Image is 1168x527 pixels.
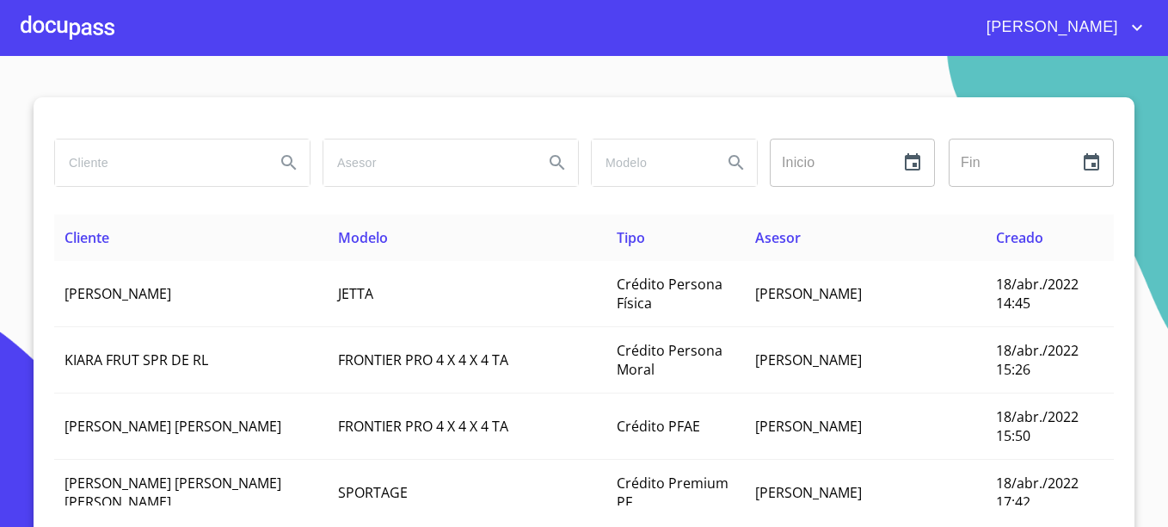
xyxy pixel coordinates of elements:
[617,228,645,247] span: Tipo
[268,142,310,183] button: Search
[65,228,109,247] span: Cliente
[996,275,1079,313] span: 18/abr./2022 14:45
[617,474,728,512] span: Crédito Premium PF
[996,474,1079,512] span: 18/abr./2022 17:42
[65,474,281,512] span: [PERSON_NAME] [PERSON_NAME] [PERSON_NAME]
[617,341,722,379] span: Crédito Persona Moral
[338,417,508,436] span: FRONTIER PRO 4 X 4 X 4 TA
[65,350,208,369] span: KIARA FRUT SPR DE RL
[996,341,1079,379] span: 18/abr./2022 15:26
[537,142,578,183] button: Search
[755,350,862,369] span: [PERSON_NAME]
[755,483,862,502] span: [PERSON_NAME]
[65,284,171,303] span: [PERSON_NAME]
[338,350,508,369] span: FRONTIER PRO 4 X 4 X 4 TA
[617,275,722,313] span: Crédito Persona Física
[323,139,530,186] input: search
[996,228,1043,247] span: Creado
[974,14,1127,41] span: [PERSON_NAME]
[55,139,261,186] input: search
[755,284,862,303] span: [PERSON_NAME]
[592,139,709,186] input: search
[338,228,388,247] span: Modelo
[65,417,281,436] span: [PERSON_NAME] [PERSON_NAME]
[755,228,801,247] span: Asesor
[617,417,700,436] span: Crédito PFAE
[974,14,1147,41] button: account of current user
[716,142,757,183] button: Search
[338,483,408,502] span: SPORTAGE
[996,407,1079,445] span: 18/abr./2022 15:50
[338,284,373,303] span: JETTA
[755,417,862,436] span: [PERSON_NAME]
